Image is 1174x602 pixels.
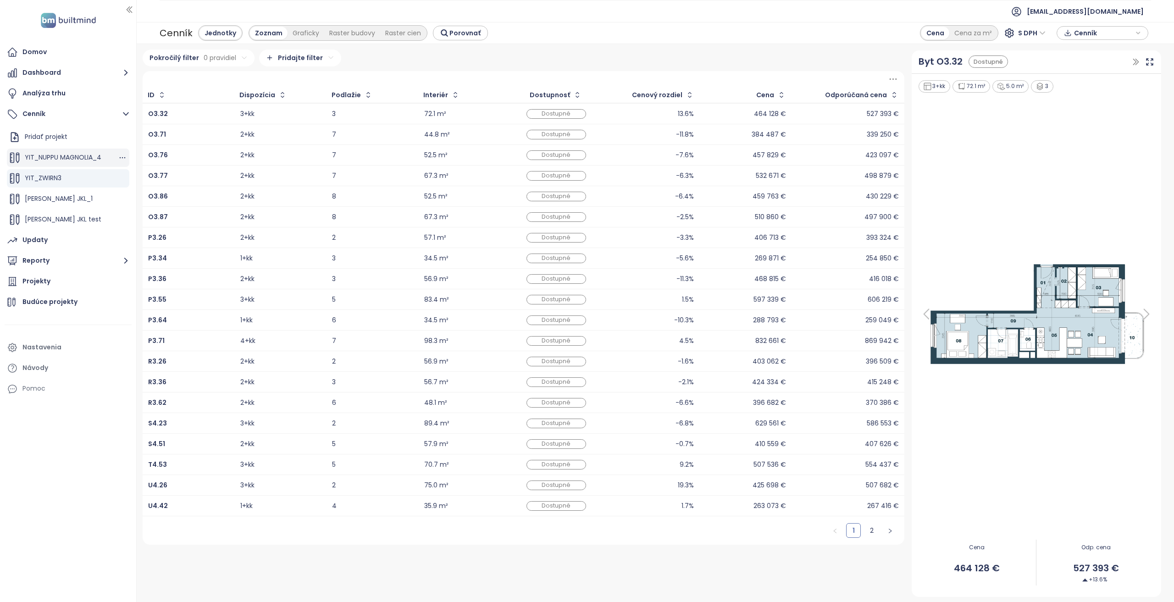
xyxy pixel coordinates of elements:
[424,173,449,179] div: 67.3 m²
[148,171,168,180] b: O3.77
[676,132,694,138] div: -11.8%
[754,276,786,282] div: 468 815 €
[148,92,155,98] div: ID
[22,296,78,308] div: Budúce projekty
[1074,26,1133,40] span: Cenník
[332,173,413,179] div: 7
[949,27,997,39] div: Cena za m²
[1082,577,1088,583] img: Decrease
[867,503,899,509] div: 267 416 €
[828,523,842,538] li: Predchádzajúca strana
[240,111,255,117] div: 3+kk
[753,503,786,509] div: 263 073 €
[424,462,449,468] div: 70.7 m²
[866,255,899,261] div: 254 850 €
[25,194,93,203] span: [PERSON_NAME] JKL_1
[678,359,694,365] div: -1.6%
[332,193,413,199] div: 8
[1027,0,1144,22] span: [EMAIL_ADDRESS][DOMAIN_NAME]
[148,357,166,366] b: R3.26
[865,338,899,344] div: 869 942 €
[752,132,786,138] div: 384 487 €
[753,152,786,158] div: 457 829 €
[753,193,786,199] div: 459 763 €
[240,152,255,158] div: 2+kk
[676,420,694,426] div: -6.8%
[332,441,413,447] div: 5
[680,462,694,468] div: 9.2%
[682,297,694,303] div: 1.5%
[847,524,860,537] a: 1
[753,359,786,365] div: 403 062 €
[332,214,413,220] div: 8
[1082,575,1107,584] span: +13.6%
[526,254,586,263] div: Dostupné
[424,503,448,509] div: 35.9 m²
[332,132,413,138] div: 7
[7,210,129,229] div: [PERSON_NAME] JKL test
[1036,561,1155,575] span: 527 393 €
[526,398,586,408] div: Dostupné
[424,317,449,323] div: 34.5 m²
[5,338,132,357] a: Nastavenia
[526,460,586,469] div: Dostupné
[7,169,129,188] div: YIT_ZWIRN3
[5,293,132,311] a: Budúce projekty
[866,193,899,199] div: 430 229 €
[332,235,413,241] div: 2
[250,27,288,39] div: Zoznam
[7,190,129,208] div: [PERSON_NAME] JKL_1
[883,523,897,538] button: right
[678,111,694,117] div: 13.6%
[919,55,963,69] div: Byt O3.32
[424,111,446,117] div: 72.1 m²
[148,501,168,510] b: U4.42
[148,441,165,447] a: S4.51
[678,482,694,488] div: 19.3%
[148,336,165,345] b: P3.71
[753,482,786,488] div: 425 698 €
[239,92,275,98] div: Dispozícia
[148,419,167,428] b: S4.23
[867,132,899,138] div: 339 250 €
[865,524,879,537] a: 2
[259,50,341,66] div: Pridajte filter
[22,383,45,394] div: Pomoc
[5,359,132,377] a: Návody
[5,64,132,82] button: Dashboard
[240,255,253,261] div: 1+kk
[424,441,449,447] div: 57.9 m²
[755,441,786,447] div: 410 559 €
[756,92,774,98] div: Cena
[676,276,694,282] div: -11.3%
[676,441,694,447] div: -0.7%
[526,171,586,181] div: Dostupné
[148,462,167,468] a: T4.53
[148,400,166,406] a: R3.62
[921,27,949,39] div: Cena
[25,153,101,162] span: YIT_NUPPU MAGNOLIA_4
[917,543,1036,552] span: Cena
[148,152,168,158] a: O3.76
[756,173,786,179] div: 532 671 €
[952,80,990,93] div: 72.1 m²
[332,482,413,488] div: 2
[332,92,361,98] div: Podlažie
[148,338,165,344] a: P3.71
[332,359,413,365] div: 2
[7,149,129,167] div: YIT_NUPPU MAGNOLIA_4
[22,88,66,99] div: Analýza trhu
[530,92,570,98] div: Dostupnosť
[22,362,48,374] div: Návody
[526,130,586,139] div: Dostupné
[199,27,241,39] div: Jednotky
[148,297,166,303] a: P3.55
[526,357,586,366] div: Dostupné
[869,276,899,282] div: 416 018 €
[25,173,61,182] span: YIT_ZWIRN3
[526,439,586,449] div: Dostupné
[332,255,413,261] div: 3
